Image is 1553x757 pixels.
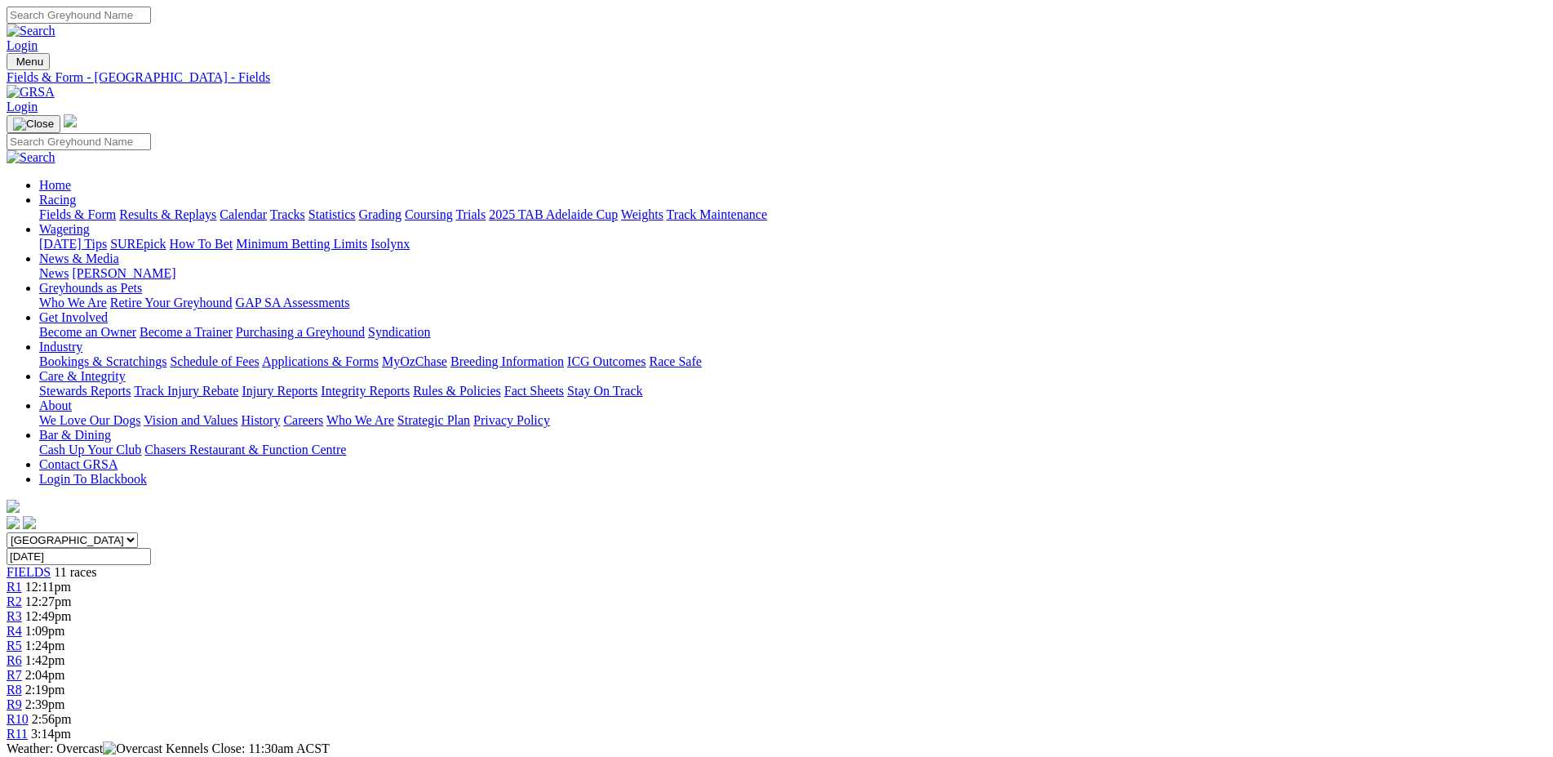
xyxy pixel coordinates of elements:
a: R1 [7,580,22,594]
a: Chasers Restaurant & Function Centre [144,443,346,456]
a: Breeding Information [450,354,564,368]
span: 1:09pm [25,624,65,638]
span: Menu [16,56,43,68]
span: 1:24pm [25,639,65,652]
a: R7 [7,668,22,682]
div: Greyhounds as Pets [39,296,1546,310]
a: Schedule of Fees [170,354,259,368]
a: Track Maintenance [667,207,767,221]
div: About [39,413,1546,428]
a: ICG Outcomes [567,354,646,368]
a: GAP SA Assessments [236,296,350,309]
a: Login [7,100,38,114]
a: Get Involved [39,310,108,324]
a: News [39,266,69,280]
div: News & Media [39,266,1546,281]
a: FIELDS [7,565,51,579]
a: Login [7,38,38,52]
a: Login To Blackbook [39,472,147,486]
a: Privacy Policy [473,413,550,427]
a: Isolynx [371,237,410,251]
a: Statistics [308,207,356,221]
a: MyOzChase [382,354,447,368]
a: Who We Are [326,413,394,427]
a: R2 [7,594,22,608]
a: [DATE] Tips [39,237,107,251]
a: Syndication [368,325,430,339]
a: Careers [283,413,323,427]
a: Bar & Dining [39,428,111,442]
a: Weights [621,207,663,221]
div: Wagering [39,237,1546,252]
a: Coursing [405,207,453,221]
img: facebook.svg [7,516,20,529]
span: Kennels Close: 11:30am ACST [166,741,330,755]
a: R11 [7,727,28,741]
div: Industry [39,354,1546,369]
a: Grading [359,207,402,221]
a: History [241,413,280,427]
a: Track Injury Rebate [134,384,238,398]
a: Fact Sheets [504,384,564,398]
span: 3:14pm [31,727,71,741]
img: Overcast [103,741,162,756]
span: 2:56pm [32,712,72,726]
span: R10 [7,712,29,726]
a: Home [39,178,71,192]
a: How To Bet [170,237,233,251]
a: Fields & Form - [GEOGRAPHIC_DATA] - Fields [7,70,1546,85]
a: Become an Owner [39,325,136,339]
span: 2:39pm [25,697,65,711]
input: Search [7,7,151,24]
a: Contact GRSA [39,457,118,471]
a: Who We Are [39,296,107,309]
a: Applications & Forms [262,354,379,368]
a: Stay On Track [567,384,642,398]
img: logo-grsa-white.png [7,500,20,513]
a: Stewards Reports [39,384,131,398]
a: R3 [7,609,22,623]
input: Select date [7,548,151,565]
a: Fields & Form [39,207,116,221]
input: Search [7,133,151,150]
span: 2:19pm [25,683,65,697]
a: Industry [39,340,82,354]
a: Become a Trainer [140,325,233,339]
a: Integrity Reports [321,384,410,398]
a: Calendar [220,207,267,221]
a: SUREpick [110,237,166,251]
a: Wagering [39,222,90,236]
img: logo-grsa-white.png [64,114,77,127]
button: Toggle navigation [7,53,50,70]
a: Strategic Plan [397,413,470,427]
div: Racing [39,207,1546,222]
a: R5 [7,639,22,652]
a: Vision and Values [144,413,237,427]
a: Greyhounds as Pets [39,281,142,295]
img: Close [13,118,54,131]
a: Bookings & Scratchings [39,354,166,368]
span: 11 races [54,565,96,579]
a: We Love Our Dogs [39,413,140,427]
span: 12:11pm [25,580,71,594]
a: Cash Up Your Club [39,443,141,456]
a: About [39,399,72,412]
a: Tracks [270,207,305,221]
img: twitter.svg [23,516,36,529]
span: 12:27pm [25,594,72,608]
span: R9 [7,697,22,711]
span: 1:42pm [25,653,65,667]
a: Injury Reports [242,384,317,398]
a: [PERSON_NAME] [72,266,175,280]
a: Purchasing a Greyhound [236,325,365,339]
a: Trials [455,207,486,221]
a: R4 [7,624,22,638]
button: Toggle navigation [7,115,60,133]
